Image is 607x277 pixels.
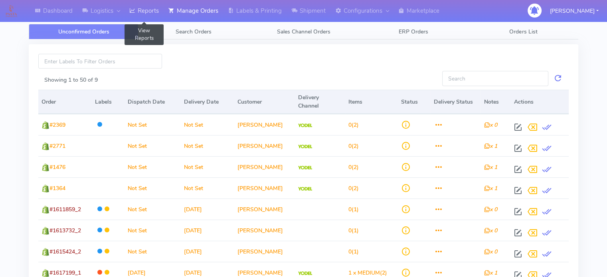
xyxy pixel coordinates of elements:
i: x 1 [484,163,497,171]
span: #1613732_2 [49,227,81,234]
td: [PERSON_NAME] [234,135,295,156]
span: #1364 [49,185,65,192]
td: Not Set [125,198,181,220]
i: x 1 [484,185,497,192]
td: Not Set [181,156,234,177]
td: [DATE] [181,198,234,220]
th: Actions [511,90,569,114]
span: Unconfirmed Orders [58,28,109,35]
th: Delivery Date [181,90,234,114]
td: Not Set [181,114,234,135]
span: #2771 [49,142,65,150]
img: Yodel [298,145,312,149]
span: Sales Channel Orders [277,28,330,35]
span: 0 [348,163,352,171]
span: 0 [348,206,352,213]
span: Search Orders [176,28,212,35]
td: [PERSON_NAME] [234,177,295,198]
input: Search [442,71,548,86]
th: Labels [92,90,125,114]
span: (1) [348,206,359,213]
span: (1) [348,227,359,234]
i: x 0 [484,248,497,255]
img: Yodel [298,271,312,275]
td: [PERSON_NAME] [234,198,295,220]
th: Dispatch Date [125,90,181,114]
ul: Tabs [29,24,578,39]
td: [PERSON_NAME] [234,114,295,135]
th: Items [345,90,398,114]
img: Yodel [298,124,312,128]
span: 0 [348,185,352,192]
td: [DATE] [181,220,234,241]
span: #1617199_1 [49,269,81,277]
span: 0 [348,142,352,150]
i: x 1 [484,142,497,150]
input: Enter Labels To Filter Orders [38,54,162,69]
label: Showing 1 to 50 of 9 [44,76,98,84]
td: Not Set [181,135,234,156]
span: 0 [348,121,352,129]
i: x 0 [484,206,497,213]
span: #1476 [49,163,65,171]
span: (2) [348,121,359,129]
td: [PERSON_NAME] [234,156,295,177]
span: (1) [348,248,359,255]
span: (2) [348,269,387,277]
span: #1611859_2 [49,206,81,213]
span: 0 [348,227,352,234]
td: Not Set [125,135,181,156]
span: (2) [348,185,359,192]
i: x 0 [484,227,497,234]
td: Not Set [125,177,181,198]
th: Notes [480,90,511,114]
td: Not Set [125,156,181,177]
img: Yodel [298,187,312,191]
th: Customer [234,90,295,114]
i: x 1 [484,269,497,277]
th: Status [398,90,431,114]
img: Yodel [298,166,312,170]
td: Not Set [125,220,181,241]
td: Not Set [181,177,234,198]
span: 1 x MEDIUM [348,269,380,277]
span: Orders List [509,28,537,35]
span: ERP Orders [399,28,428,35]
span: #2369 [49,121,65,129]
td: Not Set [125,241,181,262]
th: Delivery Status [430,90,480,114]
span: 0 [348,248,352,255]
td: [DATE] [181,241,234,262]
span: (2) [348,163,359,171]
th: Delivery Channel [295,90,345,114]
button: [PERSON_NAME] [544,3,605,19]
td: [PERSON_NAME] [234,220,295,241]
td: Not Set [125,114,181,135]
span: (2) [348,142,359,150]
i: x 0 [484,121,497,129]
td: [PERSON_NAME] [234,241,295,262]
span: #1615424_2 [49,248,81,255]
th: Order [38,90,92,114]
